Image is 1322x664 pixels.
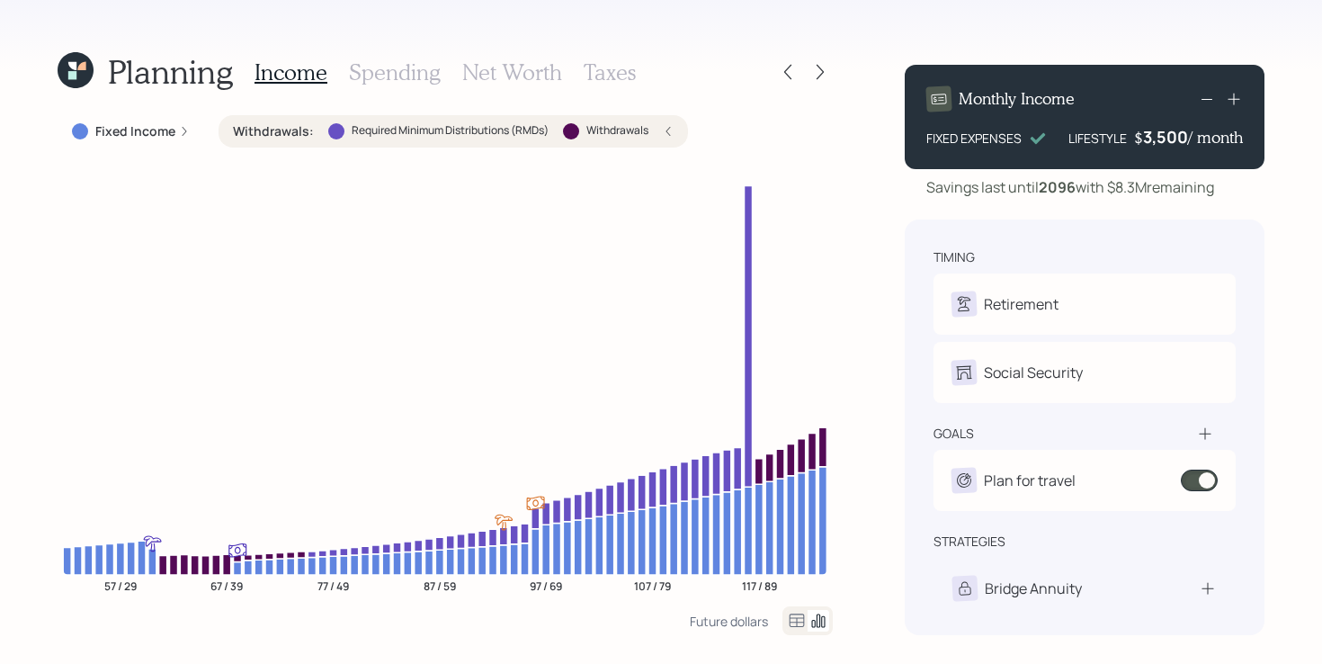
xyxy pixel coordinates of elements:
[926,176,1214,198] div: Savings last until with $8.3M remaining
[985,578,1082,599] div: Bridge Annuity
[1188,128,1243,148] h4: / month
[317,578,349,593] tspan: 77 / 49
[634,578,671,593] tspan: 107 / 79
[352,123,549,139] label: Required Minimum Distributions (RMDs)
[233,122,314,140] label: Withdrawals :
[1039,177,1076,197] b: 2096
[1068,129,1127,148] div: LIFESTYLE
[984,293,1058,315] div: Retirement
[530,578,562,593] tspan: 97 / 69
[108,52,233,91] h1: Planning
[1134,128,1143,148] h4: $
[104,578,137,593] tspan: 57 / 29
[210,578,243,593] tspan: 67 / 39
[462,59,562,85] h3: Net Worth
[959,89,1075,109] h4: Monthly Income
[933,425,974,443] div: goals
[1143,126,1188,148] div: 3,500
[586,123,648,139] label: Withdrawals
[926,129,1022,148] div: FIXED EXPENSES
[690,613,768,630] div: Future dollars
[424,578,456,593] tspan: 87 / 59
[933,533,1005,551] div: strategies
[95,122,175,140] label: Fixed Income
[255,59,327,85] h3: Income
[984,362,1083,383] div: Social Security
[584,59,636,85] h3: Taxes
[933,248,975,266] div: timing
[984,470,1076,491] div: Plan for travel
[349,59,441,85] h3: Spending
[742,578,777,593] tspan: 117 / 89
